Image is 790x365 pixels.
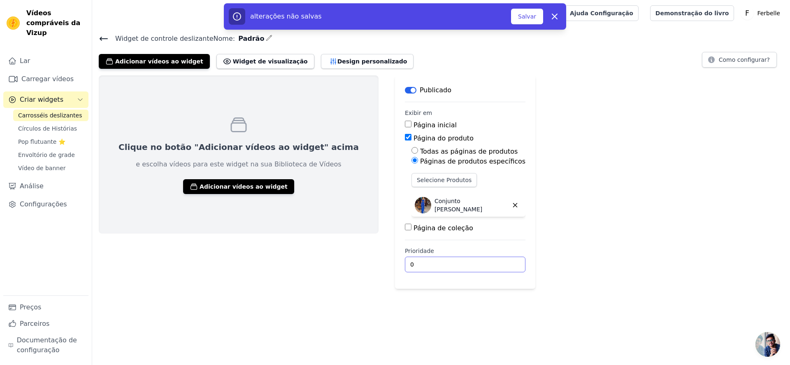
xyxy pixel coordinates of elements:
[13,136,88,147] a: Pop flutuante ⭐
[411,173,477,187] button: Selecione Produtos
[414,224,473,232] font: Página de coleção
[20,182,44,190] font: Análise
[18,165,66,171] font: Vídeo de banner
[216,54,314,69] button: Widget de visualização
[518,13,536,20] font: Salvar
[414,134,474,142] font: Página do produto
[21,75,74,83] font: Carregar vídeos
[99,54,210,69] button: Adicionar vídeos ao widget
[3,178,88,194] a: Análise
[702,52,777,68] button: Como configurar?
[17,336,77,354] font: Documentação de configuração
[18,112,82,119] font: Carrosséis deslizantes
[417,177,472,183] font: Selecione Produtos
[20,303,41,311] font: Preços
[702,58,777,66] a: Como configurar?
[337,58,407,65] font: Design personalizado
[3,332,88,358] a: Documentação de configuração
[3,53,88,69] a: Lar
[3,91,88,108] button: Criar widgets
[13,110,88,121] a: Carrosséis deslizantes
[508,198,522,212] button: Excluir widget
[200,183,288,190] font: Adicionar vídeos ao widget
[405,248,434,254] font: Prioridade
[250,12,322,20] font: alterações não salvas
[214,35,235,42] font: Nome:
[13,149,88,161] a: Envoltório de grade
[18,152,75,158] font: Envoltório de grade
[321,54,414,69] button: Design personalizado
[420,157,525,165] font: Páginas de produtos específicos
[115,58,203,65] font: Adicionar vídeos ao widget
[20,57,30,65] font: Lar
[233,58,308,65] font: Widget de visualização
[3,316,88,332] a: Parceiros
[420,86,451,94] font: Publicado
[13,123,88,134] a: Círculos de Histórias
[719,56,770,63] font: Como configurar?
[118,142,359,152] font: Clique no botão "Adicionar vídeos ao widget" acima
[18,125,77,132] font: Círculos de Histórias
[13,162,88,174] a: Vídeo de banner
[755,332,780,357] div: Conversa aberta
[183,179,294,194] button: Adicionar vídeos ao widget
[415,197,431,213] img: Conjunto Hilary
[115,35,214,42] font: Widget de controle deslizante
[414,121,457,129] font: Página inicial
[20,320,49,328] font: Parceiros
[3,299,88,316] a: Preços
[18,138,65,145] font: Pop flutuante ⭐
[20,96,63,103] font: Criar widgets
[136,160,341,168] font: e escolha vídeos para este widget na sua Biblioteca de Vídeos
[3,196,88,213] a: Configurações
[238,35,264,42] font: Padrão
[420,147,518,155] font: Todas as páginas de produtos
[266,33,272,44] div: Editar nome
[405,110,432,116] font: Exibir em
[511,9,543,24] button: Salvar
[3,71,88,87] a: Carregar vídeos
[20,200,67,208] font: Configurações
[434,198,482,213] font: Conjunto [PERSON_NAME]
